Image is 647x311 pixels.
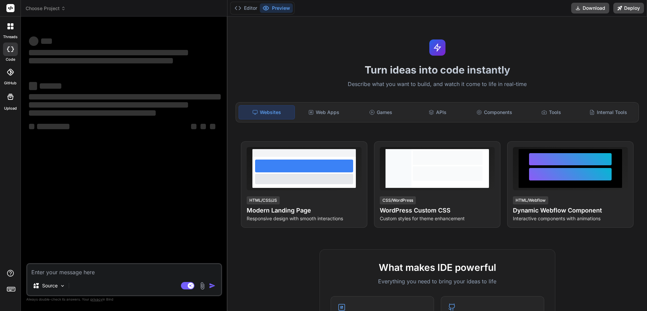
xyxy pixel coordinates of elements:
[380,206,495,215] h4: WordPress Custom CSS
[239,105,295,119] div: Websites
[4,106,17,111] label: Upload
[247,215,362,222] p: Responsive design with smooth interactions
[209,282,216,289] img: icon
[247,206,362,215] h4: Modern Landing Page
[6,57,15,62] label: code
[60,283,65,289] img: Pick Models
[296,105,352,119] div: Web Apps
[29,82,37,90] span: ‌
[29,58,173,63] span: ‌
[41,38,52,44] span: ‌
[29,94,221,100] span: ‌
[232,64,643,76] h1: Turn ideas into code instantly
[232,80,643,89] p: Describe what you want to build, and watch it come to life in real-time
[513,196,548,204] div: HTML/Webflow
[40,83,61,89] span: ‌
[29,124,34,129] span: ‌
[29,102,188,108] span: ‌
[247,196,280,204] div: HTML/CSS/JS
[571,3,609,13] button: Download
[260,3,293,13] button: Preview
[4,80,17,86] label: GitHub
[29,36,38,46] span: ‌
[37,124,69,129] span: ‌
[232,3,260,13] button: Editor
[201,124,206,129] span: ‌
[380,196,416,204] div: CSS/WordPress
[210,124,215,129] span: ‌
[29,110,156,116] span: ‌
[580,105,636,119] div: Internal Tools
[353,105,409,119] div: Games
[90,297,102,301] span: privacy
[42,282,58,289] p: Source
[29,50,188,55] span: ‌
[331,277,544,285] p: Everything you need to bring your ideas to life
[198,282,206,290] img: attachment
[26,296,222,303] p: Always double-check its answers. Your in Bind
[3,34,18,40] label: threads
[380,215,495,222] p: Custom styles for theme enhancement
[513,215,628,222] p: Interactive components with animations
[524,105,579,119] div: Tools
[410,105,465,119] div: APIs
[513,206,628,215] h4: Dynamic Webflow Component
[191,124,196,129] span: ‌
[613,3,644,13] button: Deploy
[331,260,544,275] h2: What makes IDE powerful
[26,5,66,12] span: Choose Project
[467,105,522,119] div: Components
